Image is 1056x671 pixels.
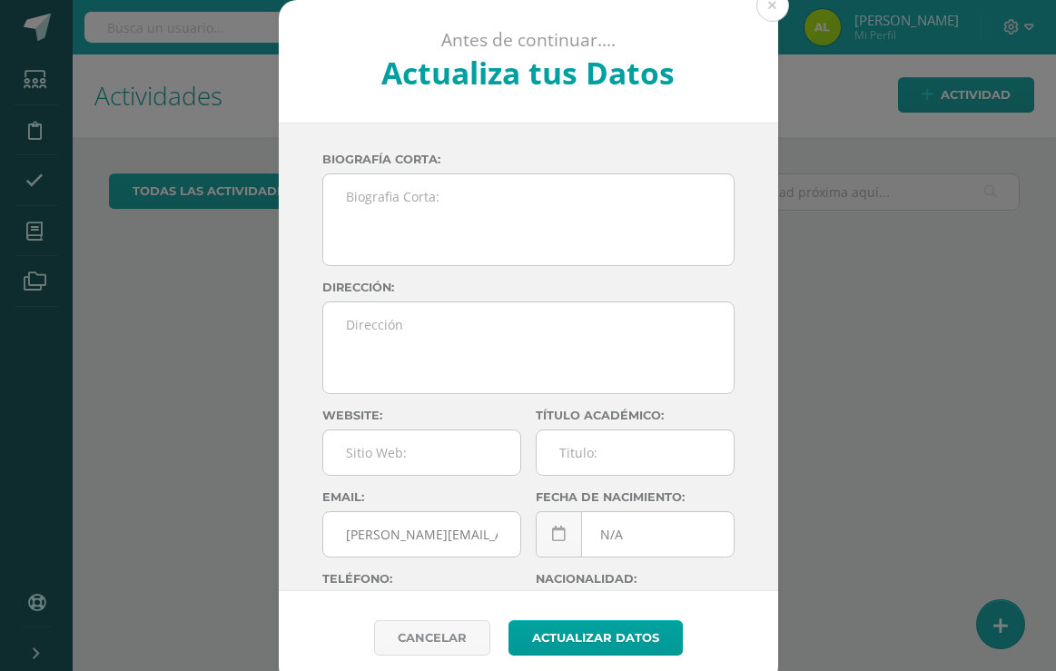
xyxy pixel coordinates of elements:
p: Antes de continuar.... [327,29,729,52]
label: Dirección: [322,281,735,294]
label: Título académico: [536,409,735,422]
a: Cancelar [374,620,490,656]
input: Correo Electronico: [323,512,520,557]
input: Sitio Web: [323,430,520,475]
button: Actualizar datos [508,620,683,656]
label: Email: [322,490,521,504]
label: Teléfono: [322,572,521,586]
label: Nacionalidad: [536,572,735,586]
label: Biografía corta: [322,153,735,166]
input: Fecha de Nacimiento: [537,512,734,557]
label: Fecha de nacimiento: [536,490,735,504]
h2: Actualiza tus Datos [327,52,729,94]
label: Website: [322,409,521,422]
input: Titulo: [537,430,734,475]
